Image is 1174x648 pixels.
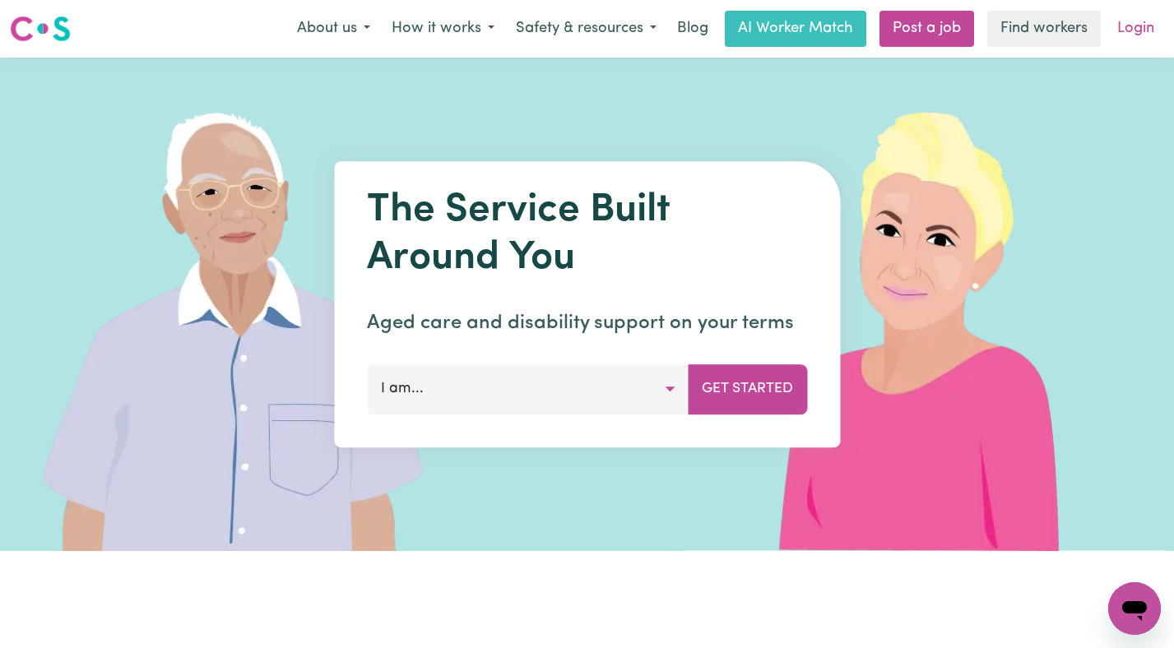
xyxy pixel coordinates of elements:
[688,364,807,414] button: Get Started
[10,14,71,44] img: Careseekers logo
[879,11,974,47] a: Post a job
[505,12,667,46] button: Safety & resources
[667,11,718,47] a: Blog
[286,12,381,46] button: About us
[987,11,1101,47] a: Find workers
[367,187,807,282] h1: The Service Built Around You
[367,308,807,338] p: Aged care and disability support on your terms
[381,12,505,46] button: How it works
[1107,11,1164,47] a: Login
[725,11,866,47] a: AI Worker Match
[1108,582,1161,635] iframe: Button to launch messaging window
[10,10,71,48] a: Careseekers logo
[367,364,689,414] button: I am...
